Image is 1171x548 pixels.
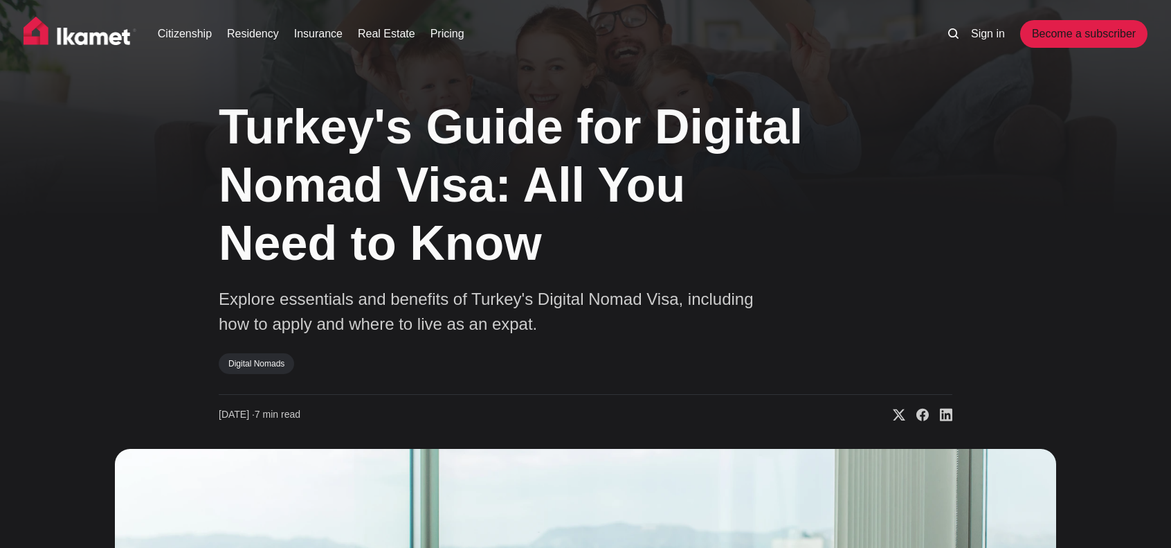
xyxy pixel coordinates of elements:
a: Sign in [971,26,1005,42]
h1: Turkey's Guide for Digital Nomad Visa: All You Need to Know [219,98,814,272]
a: Citizenship [158,26,212,42]
a: Pricing [430,26,464,42]
time: 7 min read [219,408,300,422]
a: Share on Facebook [905,408,929,422]
span: [DATE] ∙ [219,409,255,420]
a: Real Estate [358,26,415,42]
a: Become a subscriber [1020,20,1147,48]
a: Share on X [882,408,905,422]
a: Insurance [294,26,343,42]
a: Share on Linkedin [929,408,952,422]
p: Explore essentials and benefits of Turkey's Digital Nomad Visa, including how to apply and where ... [219,287,772,337]
a: Digital Nomads [219,353,294,374]
img: Ikamet home [24,17,137,51]
a: Residency [227,26,279,42]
